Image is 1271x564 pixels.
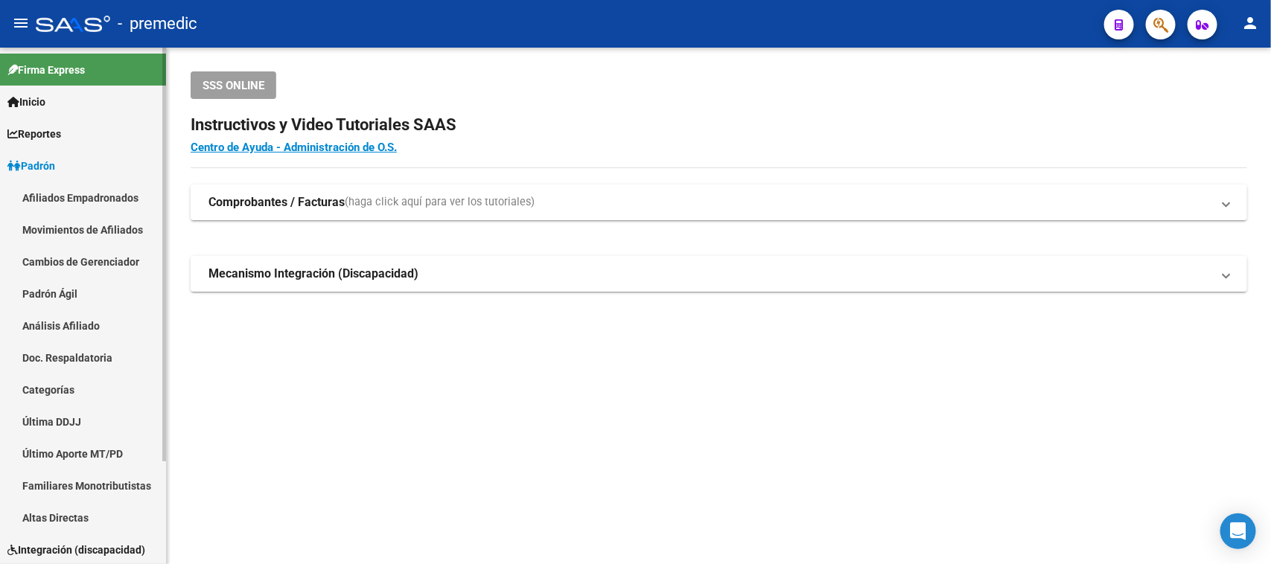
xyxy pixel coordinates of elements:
[191,111,1247,139] h2: Instructivos y Video Tutoriales SAAS
[1241,14,1259,32] mat-icon: person
[208,266,418,282] strong: Mecanismo Integración (Discapacidad)
[191,71,276,99] button: SSS ONLINE
[191,256,1247,292] mat-expansion-panel-header: Mecanismo Integración (Discapacidad)
[345,194,535,211] span: (haga click aquí para ver los tutoriales)
[208,194,345,211] strong: Comprobantes / Facturas
[7,158,55,174] span: Padrón
[203,79,264,92] span: SSS ONLINE
[7,542,145,558] span: Integración (discapacidad)
[118,7,197,40] span: - premedic
[191,141,397,154] a: Centro de Ayuda - Administración de O.S.
[7,94,45,110] span: Inicio
[12,14,30,32] mat-icon: menu
[1220,513,1256,549] div: Open Intercom Messenger
[7,62,85,78] span: Firma Express
[7,126,61,142] span: Reportes
[191,185,1247,220] mat-expansion-panel-header: Comprobantes / Facturas(haga click aquí para ver los tutoriales)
